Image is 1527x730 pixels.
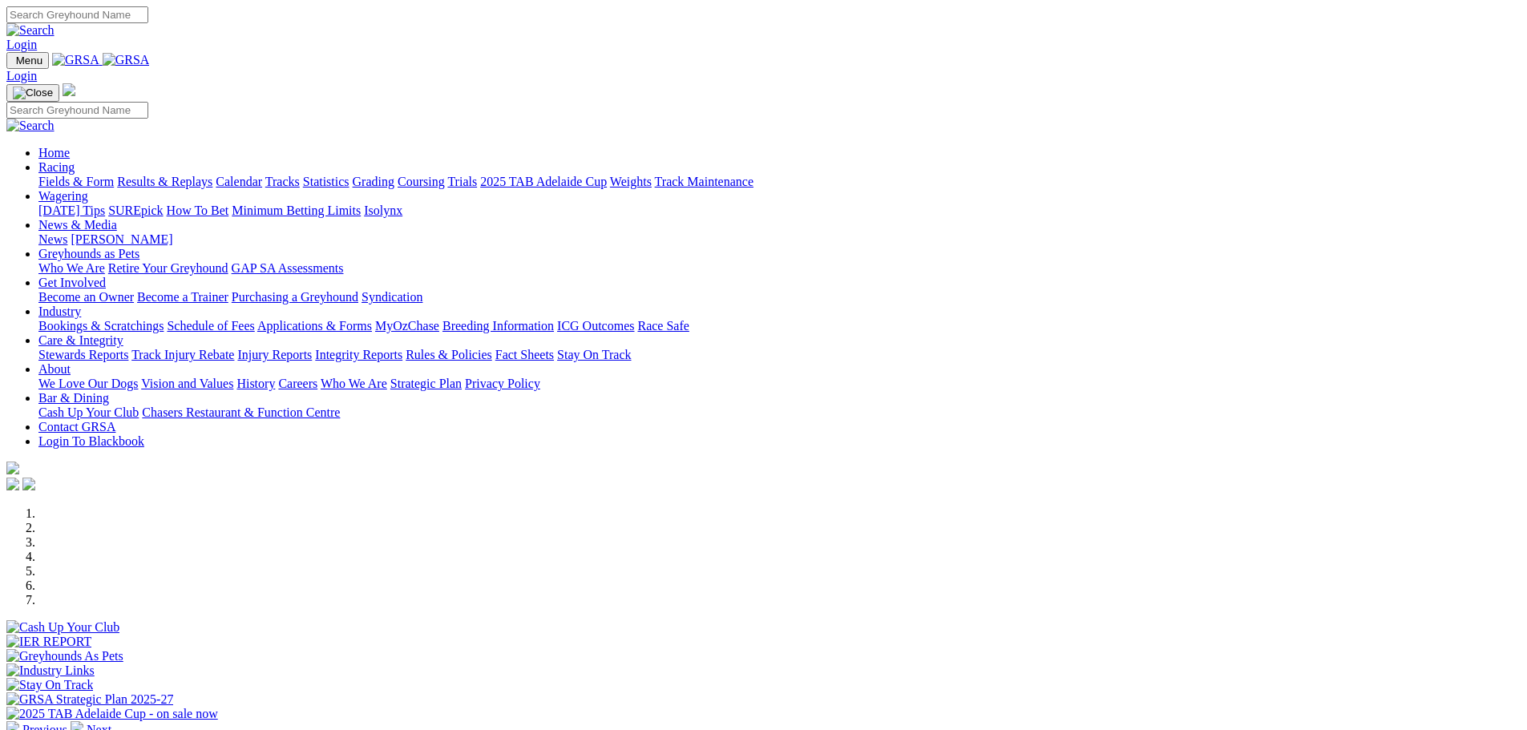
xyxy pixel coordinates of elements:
img: GRSA Strategic Plan 2025-27 [6,692,173,707]
div: Bar & Dining [38,405,1521,420]
img: facebook.svg [6,478,19,490]
a: GAP SA Assessments [232,261,344,275]
a: Bar & Dining [38,391,109,405]
img: GRSA [103,53,150,67]
img: Close [13,87,53,99]
a: Fact Sheets [495,348,554,361]
a: Syndication [362,290,422,304]
img: Industry Links [6,663,95,678]
div: Wagering [38,204,1521,218]
a: Fields & Form [38,175,114,188]
a: Purchasing a Greyhound [232,290,358,304]
button: Toggle navigation [6,84,59,102]
img: Search [6,119,55,133]
a: Trials [447,175,477,188]
a: Schedule of Fees [167,319,254,333]
a: How To Bet [167,204,229,217]
a: Isolynx [364,204,402,217]
a: Get Involved [38,276,106,289]
a: Race Safe [637,319,689,333]
a: Minimum Betting Limits [232,204,361,217]
div: Greyhounds as Pets [38,261,1521,276]
a: Coursing [398,175,445,188]
a: News & Media [38,218,117,232]
a: We Love Our Dogs [38,377,138,390]
a: Cash Up Your Club [38,405,139,419]
a: Who We Are [321,377,387,390]
a: Weights [610,175,652,188]
a: MyOzChase [375,319,439,333]
a: Login [6,69,37,83]
div: Racing [38,175,1521,189]
a: Retire Your Greyhound [108,261,228,275]
img: Stay On Track [6,678,93,692]
div: News & Media [38,232,1521,247]
a: Contact GRSA [38,420,115,434]
a: Integrity Reports [315,348,402,361]
div: Get Involved [38,290,1521,305]
a: Tracks [265,175,300,188]
a: About [38,362,71,376]
a: Applications & Forms [257,319,372,333]
a: Rules & Policies [406,348,492,361]
a: Greyhounds as Pets [38,247,139,260]
input: Search [6,102,148,119]
a: ICG Outcomes [557,319,634,333]
a: Track Injury Rebate [131,348,234,361]
a: Vision and Values [141,377,233,390]
a: Home [38,146,70,159]
div: Care & Integrity [38,348,1521,362]
img: twitter.svg [22,478,35,490]
a: Bookings & Scratchings [38,319,164,333]
a: Racing [38,160,75,174]
a: Stewards Reports [38,348,128,361]
a: Login To Blackbook [38,434,144,448]
img: logo-grsa-white.png [63,83,75,96]
img: IER REPORT [6,635,91,649]
a: Privacy Policy [465,377,540,390]
a: SUREpick [108,204,163,217]
a: Injury Reports [237,348,312,361]
a: Become an Owner [38,290,134,304]
img: Greyhounds As Pets [6,649,123,663]
a: Careers [278,377,317,390]
img: GRSA [52,53,99,67]
img: Search [6,23,55,38]
a: [DATE] Tips [38,204,105,217]
a: Wagering [38,189,88,203]
a: Care & Integrity [38,333,123,347]
a: Grading [353,175,394,188]
a: Login [6,38,37,51]
a: 2025 TAB Adelaide Cup [480,175,607,188]
img: Cash Up Your Club [6,620,119,635]
div: About [38,377,1521,391]
img: logo-grsa-white.png [6,462,19,474]
a: Become a Trainer [137,290,228,304]
a: Stay On Track [557,348,631,361]
a: Breeding Information [442,319,554,333]
input: Search [6,6,148,23]
a: Track Maintenance [655,175,753,188]
a: Results & Replays [117,175,212,188]
a: Calendar [216,175,262,188]
a: Strategic Plan [390,377,462,390]
span: Menu [16,54,42,67]
a: [PERSON_NAME] [71,232,172,246]
a: Chasers Restaurant & Function Centre [142,405,340,419]
a: Industry [38,305,81,318]
a: Statistics [303,175,349,188]
a: History [236,377,275,390]
a: News [38,232,67,246]
button: Toggle navigation [6,52,49,69]
div: Industry [38,319,1521,333]
a: Who We Are [38,261,105,275]
img: 2025 TAB Adelaide Cup - on sale now [6,707,218,721]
